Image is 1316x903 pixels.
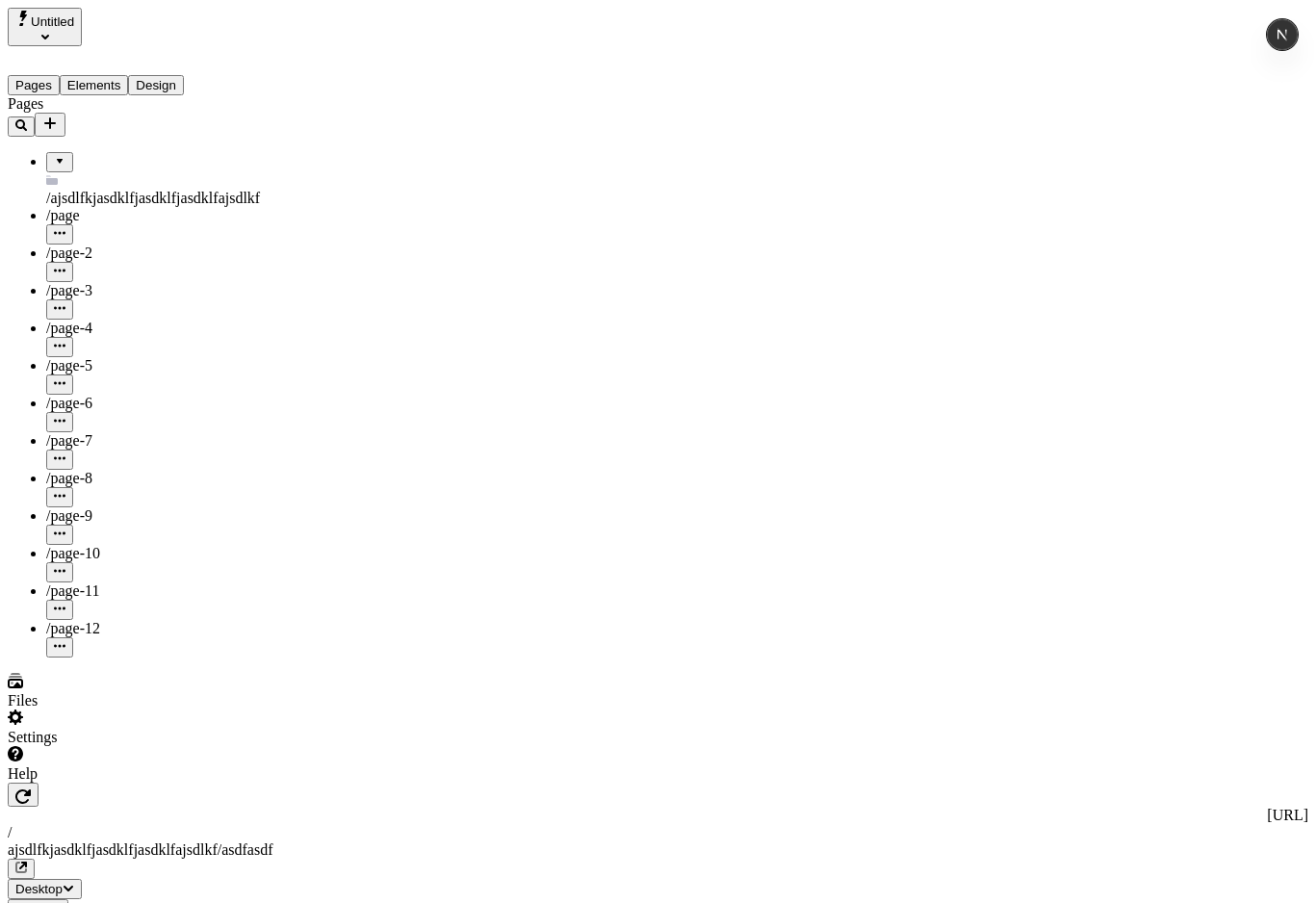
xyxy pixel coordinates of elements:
[35,113,65,137] button: Add new
[46,470,92,486] span: /page-8
[8,765,251,783] div: Help
[46,282,92,298] span: /page-3
[8,95,251,113] div: Pages
[46,207,80,223] span: /page
[8,824,1308,841] div: /
[8,729,251,746] div: Settings
[46,432,92,449] span: /page-7
[8,841,1308,859] div: ajsdlfkjasdklfjasdklfjasdklfajsdlkf/asdfasdf
[46,395,92,411] span: /page-6
[8,879,82,899] button: Desktop
[15,882,63,896] span: Desktop
[46,545,100,561] span: /page-10
[46,507,92,524] span: /page-9
[60,75,129,95] button: Elements
[46,620,100,636] span: /page-12
[46,357,92,374] span: /page-5
[8,75,60,95] button: Pages
[46,320,92,336] span: /page-4
[46,245,92,261] span: /page-2
[8,8,82,46] button: Select site
[8,692,251,709] div: Files
[46,190,260,206] span: /ajsdlfkjasdklfjasdklfjasdklfajsdlkf
[31,14,74,29] span: Untitled
[8,807,1308,824] div: [URL]
[128,75,184,95] button: Design
[46,582,99,599] span: /page-11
